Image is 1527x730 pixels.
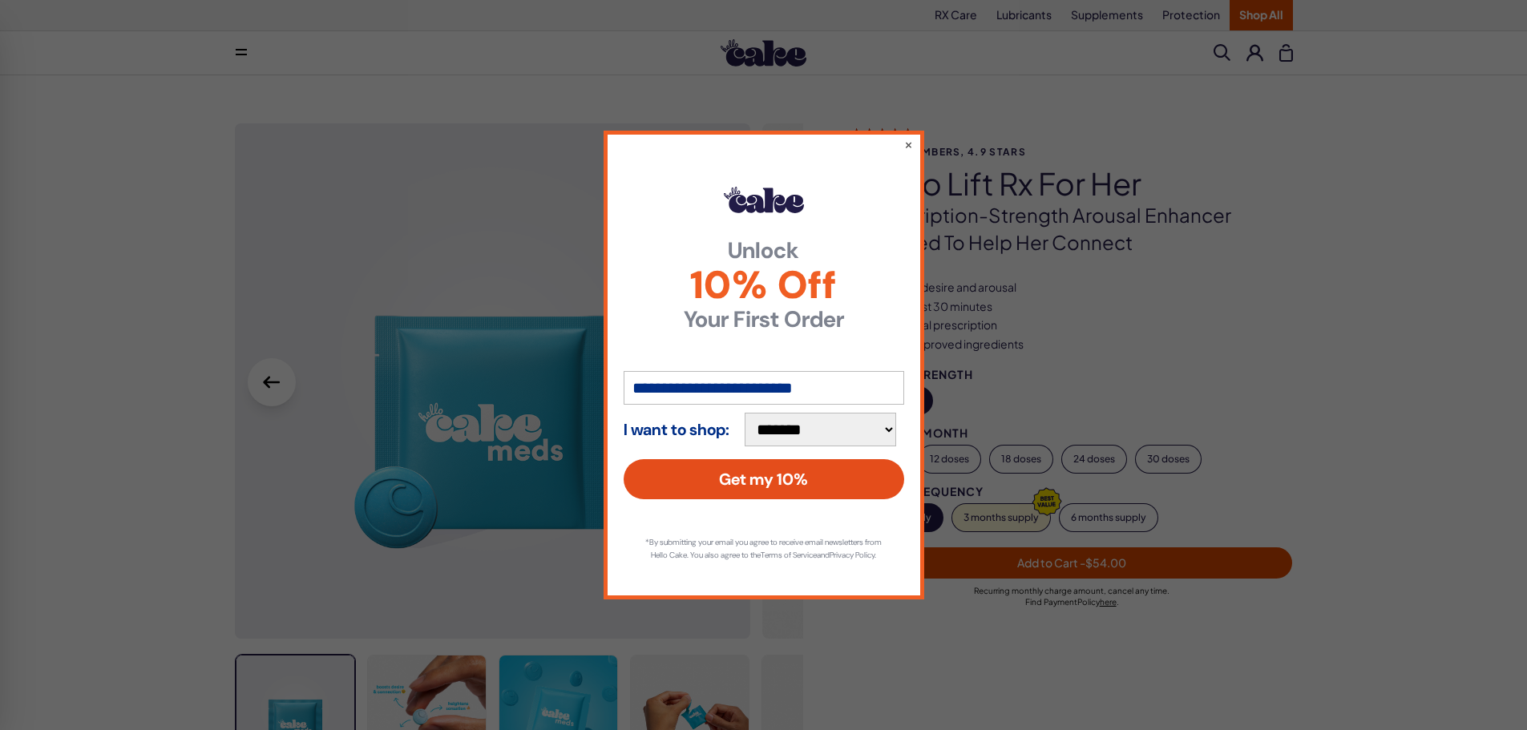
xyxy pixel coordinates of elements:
[724,187,804,212] img: Hello Cake
[830,550,875,560] a: Privacy Policy
[761,550,817,560] a: Terms of Service
[624,459,904,499] button: Get my 10%
[624,240,904,262] strong: Unlock
[904,136,913,152] button: ×
[640,536,888,562] p: *By submitting your email you agree to receive email newsletters from Hello Cake. You also agree ...
[624,309,904,331] strong: Your First Order
[624,266,904,305] span: 10% Off
[624,421,729,438] strong: I want to shop:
